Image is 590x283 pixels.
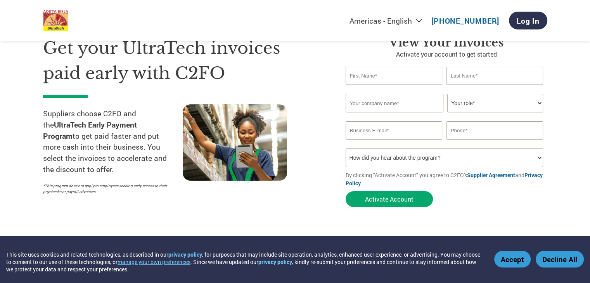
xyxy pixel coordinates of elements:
[509,12,547,29] a: Log In
[446,86,543,91] div: Invalid last name or last name is too long
[258,258,292,266] a: privacy policy
[183,104,287,181] img: supply chain worker
[6,251,483,273] div: This site uses cookies and related technologies, as described in our , for purposes that may incl...
[494,251,531,267] button: Accept
[346,67,443,85] input: First Name*
[446,121,543,140] input: Phone*
[43,36,322,86] h1: Get your UltraTech invoices paid early with C2FO
[168,251,202,258] a: privacy policy
[536,251,584,267] button: Decline All
[43,10,69,31] img: UltraTech
[43,120,137,141] strong: UltraTech Early Payment Program
[43,183,175,195] p: *This program does not apply to employees seeking early access to their paychecks or payroll adva...
[346,191,433,207] button: Activate Account
[467,171,515,179] a: Supplier Agreement
[118,258,190,266] button: manage your own preferences
[447,94,543,112] select: Title/Role
[43,108,183,175] p: Suppliers choose C2FO and the to get paid faster and put more cash into their business. You selec...
[446,67,543,85] input: Last Name*
[346,94,443,112] input: Your company name*
[346,121,443,140] input: Invalid Email format
[346,50,547,59] p: Activate your account to get started
[346,113,543,118] div: Invalid company name or company name is too long
[346,140,443,145] div: Inavlid Email Address
[346,171,547,187] p: By clicking "Activate Account" you agree to C2FO's and
[431,16,499,26] a: [PHONE_NUMBER]
[446,140,543,145] div: Inavlid Phone Number
[346,86,443,91] div: Invalid first name or first name is too long
[346,36,547,50] h3: View Your Invoices
[346,171,543,187] a: Privacy Policy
